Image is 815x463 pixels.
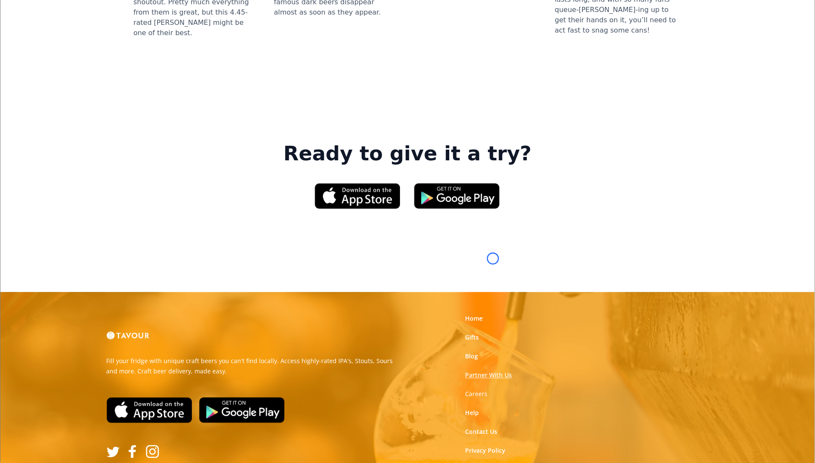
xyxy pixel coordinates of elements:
[107,356,401,376] p: Fill your fridge with unique craft beers you can't find locally. Access highly-rated IPA's, Stout...
[465,333,479,342] a: Gifts
[465,371,512,379] a: Partner With Us
[465,409,479,417] a: Help
[465,390,487,398] a: Careers
[284,142,531,166] strong: Ready to give it a try?
[465,427,497,436] a: Contact Us
[465,314,483,323] a: Home
[465,446,505,455] a: Privacy Policy
[465,352,478,361] a: Blog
